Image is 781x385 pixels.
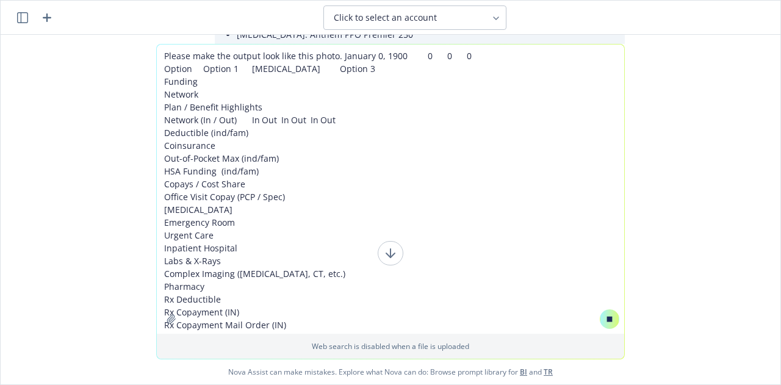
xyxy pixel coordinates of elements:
a: TR [544,367,553,377]
span: Nova Assist can make mistakes. Explore what Nova can do: Browse prompt library for and [5,359,776,384]
button: Click to select an account [323,5,506,30]
p: Web search is disabled when a file is uploaded [164,341,617,351]
span: Click to select an account [334,12,437,24]
li: [MEDICAL_DATA]: Anthem PPO Premier 250 [237,26,613,43]
a: BI [520,367,527,377]
textarea: Please make the output look like this photo. January 0, 1900 0 0 0 Option Option 1 [MEDICAL_DATA]... [157,45,624,333]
